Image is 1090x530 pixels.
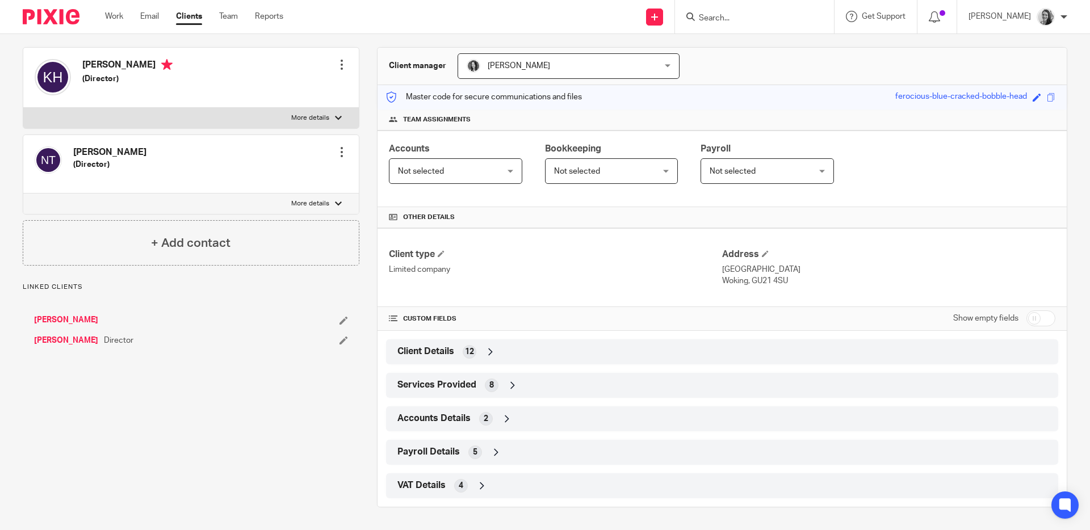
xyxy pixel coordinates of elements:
h4: [PERSON_NAME] [82,59,173,73]
p: More details [291,113,329,123]
span: Services Provided [397,379,476,391]
span: VAT Details [397,479,446,491]
span: 8 [489,380,494,391]
h4: + Add contact [151,234,230,252]
i: Primary [161,59,173,70]
a: Email [140,11,159,22]
img: brodie%203%20small.jpg [467,59,480,73]
span: Other details [403,213,455,222]
h5: (Director) [73,159,146,170]
p: Linked clients [23,283,359,292]
span: Accounts Details [397,413,471,424]
span: Get Support [862,12,905,20]
a: [PERSON_NAME] [34,335,98,346]
p: Limited company [389,264,722,275]
span: Payroll Details [397,446,460,458]
img: svg%3E [35,59,71,95]
span: 12 [465,346,474,357]
a: [PERSON_NAME] [34,314,98,326]
span: Not selected [398,167,444,175]
a: Work [105,11,123,22]
span: Team assignments [403,115,471,124]
h5: (Director) [82,73,173,85]
p: Woking, GU21 4SU [722,275,1055,287]
span: Director [104,335,133,346]
input: Search [698,14,800,24]
span: Not selected [554,167,600,175]
h4: Client type [389,249,722,260]
a: Team [219,11,238,22]
span: Payroll [701,144,731,153]
div: ferocious-blue-cracked-bobble-head [895,91,1027,104]
span: Accounts [389,144,430,153]
img: svg%3E [35,146,62,174]
p: Master code for secure communications and files [386,91,582,103]
span: Bookkeeping [545,144,601,153]
p: [PERSON_NAME] [969,11,1031,22]
a: Reports [255,11,283,22]
p: [GEOGRAPHIC_DATA] [722,264,1055,275]
span: 5 [473,447,477,458]
span: 2 [484,413,488,424]
span: Client Details [397,346,454,357]
h4: [PERSON_NAME] [73,146,146,158]
h3: Client manager [389,60,446,71]
h4: Address [722,249,1055,260]
span: Not selected [710,167,756,175]
h4: CUSTOM FIELDS [389,314,722,323]
label: Show empty fields [953,313,1018,324]
img: Pixie [23,9,79,24]
span: 4 [459,480,463,491]
p: More details [291,199,329,208]
a: Clients [176,11,202,22]
span: [PERSON_NAME] [488,62,550,70]
img: IMG-0056.JPG [1037,8,1055,26]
